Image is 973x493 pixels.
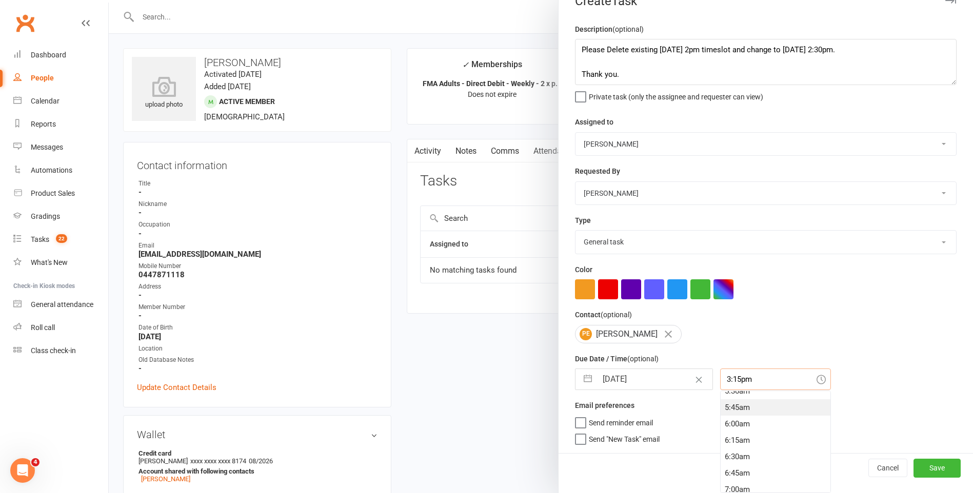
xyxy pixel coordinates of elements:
[31,189,75,197] div: Product Sales
[31,235,49,243] div: Tasks
[13,67,108,90] a: People
[575,309,632,320] label: Contact
[627,355,659,363] small: (optional)
[580,328,592,340] span: PE
[13,44,108,67] a: Dashboard
[575,264,592,275] label: Color
[13,339,108,362] a: Class kiosk mode
[589,89,763,101] span: Private task (only the assignee and requester can view)
[13,113,108,136] a: Reports
[31,458,39,466] span: 4
[575,215,591,226] label: Type
[721,399,830,416] div: 5:45am
[13,90,108,113] a: Calendar
[31,74,54,82] div: People
[575,116,613,128] label: Assigned to
[31,143,63,151] div: Messages
[721,448,830,465] div: 6:30am
[31,300,93,309] div: General attendance
[13,293,108,316] a: General attendance kiosk mode
[13,228,108,251] a: Tasks 22
[31,346,76,355] div: Class check-in
[575,166,620,177] label: Requested By
[721,432,830,448] div: 6:15am
[56,234,67,243] span: 22
[13,316,108,339] a: Roll call
[575,39,957,85] textarea: Please Delete existing [DATE] 2pm timeslot and change to [DATE] 2:30pm. Thank you.
[589,415,653,427] span: Send reminder email
[31,51,66,59] div: Dashboard
[13,136,108,159] a: Messages
[31,258,68,266] div: What's New
[721,465,830,481] div: 6:45am
[31,166,72,174] div: Automations
[13,205,108,228] a: Gradings
[589,432,660,443] span: Send "New Task" email
[914,459,961,477] button: Save
[690,369,708,389] button: Clear Date
[10,458,35,483] iframe: Intercom live chat
[612,25,644,33] small: (optional)
[13,182,108,205] a: Product Sales
[31,97,59,105] div: Calendar
[575,24,644,35] label: Description
[721,383,830,399] div: 5:30am
[601,311,632,319] small: (optional)
[13,251,108,274] a: What's New
[721,416,830,432] div: 6:00am
[31,323,55,332] div: Roll call
[575,400,634,411] label: Email preferences
[12,10,38,36] a: Clubworx
[31,120,56,128] div: Reports
[13,159,108,182] a: Automations
[575,353,659,364] label: Due Date / Time
[31,212,60,220] div: Gradings
[868,459,907,477] button: Cancel
[575,325,682,343] div: [PERSON_NAME]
